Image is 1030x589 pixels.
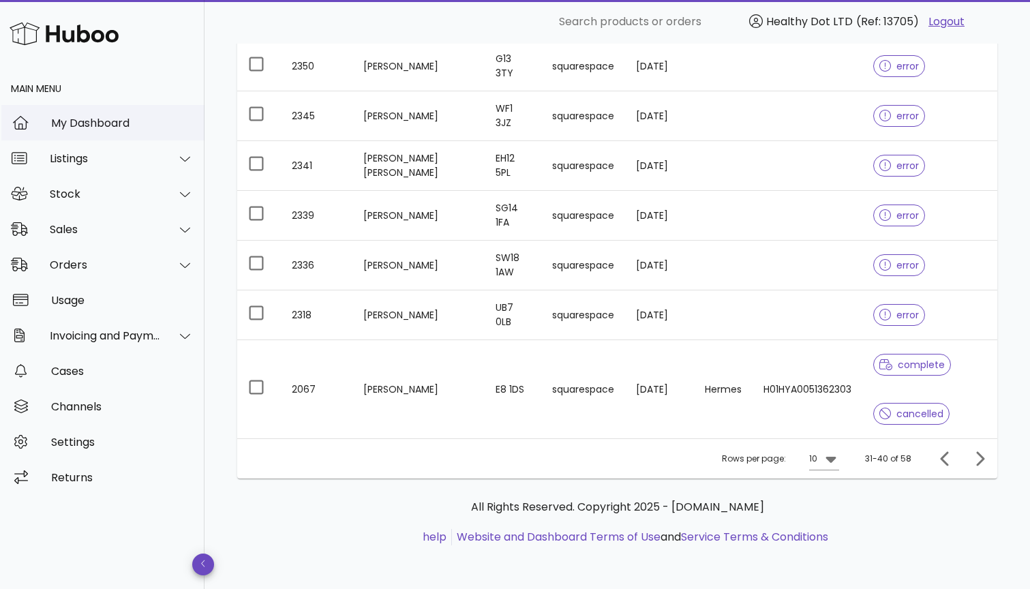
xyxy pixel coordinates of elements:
[928,14,965,30] a: Logout
[485,91,541,141] td: WF1 3JZ
[879,211,920,220] span: error
[281,191,352,241] td: 2339
[352,42,485,91] td: [PERSON_NAME]
[541,241,625,290] td: squarespace
[625,241,694,290] td: [DATE]
[352,91,485,141] td: [PERSON_NAME]
[879,409,944,419] span: cancelled
[933,447,958,471] button: Previous page
[541,141,625,191] td: squarespace
[281,290,352,340] td: 2318
[485,340,541,438] td: E8 1DS
[50,258,161,271] div: Orders
[485,191,541,241] td: SG14 1FA
[485,290,541,340] td: UB7 0LB
[50,329,161,342] div: Invoicing and Payments
[809,448,839,470] div: 10Rows per page:
[51,400,194,413] div: Channels
[485,42,541,91] td: G13 3TY
[625,141,694,191] td: [DATE]
[879,310,920,320] span: error
[352,241,485,290] td: [PERSON_NAME]
[51,117,194,130] div: My Dashboard
[753,340,862,438] td: H01HYA0051362303
[50,223,161,236] div: Sales
[625,290,694,340] td: [DATE]
[281,241,352,290] td: 2336
[625,340,694,438] td: [DATE]
[352,141,485,191] td: [PERSON_NAME] [PERSON_NAME]
[352,290,485,340] td: [PERSON_NAME]
[625,91,694,141] td: [DATE]
[281,340,352,438] td: 2067
[879,111,920,121] span: error
[865,453,911,465] div: 31-40 of 58
[485,141,541,191] td: EH12 5PL
[50,152,161,165] div: Listings
[452,529,828,545] li: and
[856,14,919,29] span: (Ref: 13705)
[248,499,986,515] p: All Rights Reserved. Copyright 2025 - [DOMAIN_NAME]
[541,340,625,438] td: squarespace
[879,260,920,270] span: error
[281,91,352,141] td: 2345
[722,439,839,479] div: Rows per page:
[541,290,625,340] td: squarespace
[879,61,920,71] span: error
[809,453,817,465] div: 10
[51,294,194,307] div: Usage
[541,191,625,241] td: squarespace
[541,42,625,91] td: squarespace
[281,42,352,91] td: 2350
[879,360,945,369] span: complete
[51,436,194,449] div: Settings
[50,187,161,200] div: Stock
[281,141,352,191] td: 2341
[352,191,485,241] td: [PERSON_NAME]
[766,14,853,29] span: Healthy Dot LTD
[681,529,828,545] a: Service Terms & Conditions
[51,471,194,484] div: Returns
[625,191,694,241] td: [DATE]
[694,340,753,438] td: Hermes
[51,365,194,378] div: Cases
[879,161,920,170] span: error
[967,447,992,471] button: Next page
[541,91,625,141] td: squarespace
[625,42,694,91] td: [DATE]
[423,529,446,545] a: help
[352,340,485,438] td: [PERSON_NAME]
[457,529,661,545] a: Website and Dashboard Terms of Use
[485,241,541,290] td: SW18 1AW
[10,19,119,48] img: Huboo Logo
